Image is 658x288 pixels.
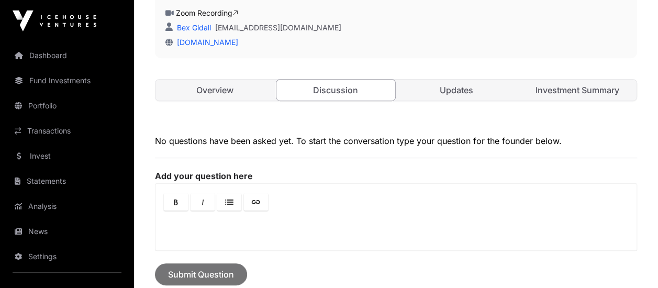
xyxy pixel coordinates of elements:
a: [DOMAIN_NAME] [173,38,238,47]
iframe: Chat Widget [606,238,658,288]
a: Italic [191,193,215,211]
a: Analysis [8,195,126,218]
a: Settings [8,245,126,268]
a: Investment Summary [518,80,637,101]
a: Fund Investments [8,69,126,92]
a: Transactions [8,119,126,142]
nav: Tabs [155,80,637,101]
a: Statements [8,170,126,193]
a: News [8,220,126,243]
a: Bold [164,193,188,211]
a: Lists [217,193,241,211]
a: Bex Gidall [175,23,211,32]
a: Zoom Recording [176,8,238,17]
a: Discussion [276,79,396,101]
a: [EMAIL_ADDRESS][DOMAIN_NAME] [215,23,341,33]
p: No questions have been asked yet. To start the conversation type your question for the founder be... [155,135,637,147]
a: Overview [155,80,274,101]
img: Icehouse Ventures Logo [13,10,96,31]
a: Invest [8,145,126,168]
a: Portfolio [8,94,126,117]
a: Link [244,193,268,211]
a: Updates [397,80,516,101]
label: Add your question here [155,171,637,181]
a: Dashboard [8,44,126,67]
